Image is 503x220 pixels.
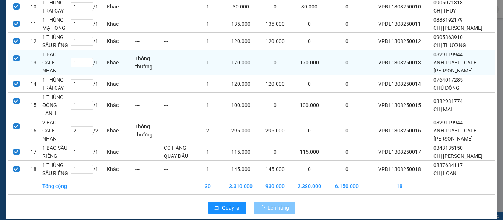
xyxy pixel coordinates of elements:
td: VPĐL1308250012 [366,32,433,50]
td: VPĐL1308250017 [366,143,433,160]
td: 2 BAO CAFE NHÂN [42,118,70,143]
span: 0905363910 [433,34,463,40]
td: --- [135,75,163,92]
td: 11 [25,15,42,32]
td: VPĐL1308250015 [366,92,433,118]
td: 115.000 [222,143,260,160]
td: CÓ HÀNG QUAY ĐẦU [163,143,194,160]
span: CHÚ ĐỒNG [433,85,460,91]
td: 2.380.000 [291,178,328,194]
td: VPĐL1308250016 [366,118,433,143]
span: Gửi: [6,7,18,15]
td: 100.000 [291,92,328,118]
td: 1 [194,50,222,75]
td: 2 [194,118,222,143]
td: Tổng cộng [42,178,70,194]
td: 1 THÙNG MẬT ONG [42,15,70,32]
td: 0 [328,92,366,118]
td: --- [135,143,163,160]
td: 1 BAO CAFE NHÂN [42,50,70,75]
td: 295.000 [222,118,260,143]
div: A LONG [70,15,157,24]
span: 0382931774 [433,98,463,104]
button: rollbackQuay lại [208,202,246,214]
td: 0 [328,118,366,143]
td: 115.000 [291,143,328,160]
td: Khác [106,92,135,118]
button: Lên hàng [254,202,295,214]
td: Thông thường [135,50,163,75]
div: 0981260930 [70,24,157,34]
td: Khác [106,118,135,143]
td: --- [163,50,194,75]
td: 145.000 [260,160,291,178]
td: --- [163,92,194,118]
td: 0 [260,143,291,160]
span: CHỊ [PERSON_NAME] [433,153,482,159]
td: 13 [25,50,42,75]
td: 1 [194,75,222,92]
span: ÁNH TUYẾT - CAFE [PERSON_NAME] [433,60,476,74]
span: loading [260,205,268,210]
div: ÁNH TUYẾT - CAFE [PERSON_NAME] [6,15,65,42]
span: rollback [214,205,219,211]
span: 0888192179 [433,17,463,23]
div: 0829119944 [6,42,65,52]
td: 0 [260,50,291,75]
span: Lên hàng [268,204,289,212]
td: 1 [194,143,222,160]
div: VP Bình Dương [70,6,157,15]
td: / 1 [70,160,106,178]
td: 295.000 [260,118,291,143]
td: 30 [194,178,222,194]
td: 170.000 [222,50,260,75]
td: 0 [328,32,366,50]
td: --- [163,118,194,143]
td: 135.000 [260,15,291,32]
td: 145.000 [222,160,260,178]
td: Khác [106,75,135,92]
td: 120.000 [222,75,260,92]
td: 18 [25,160,42,178]
span: 0764017285 [433,77,463,83]
span: CHỊ THƯƠNG [433,42,466,48]
span: 0343135150 [433,145,463,151]
td: 1 THÙNG SẦU RIÊNG [42,160,70,178]
td: --- [135,92,163,118]
td: Thông thường [135,118,163,143]
td: 1 [194,15,222,32]
td: 0 [328,75,366,92]
td: 14 [25,75,42,92]
span: CHỊ MAI [433,106,452,112]
td: Khác [106,15,135,32]
td: VPĐL1308250013 [366,50,433,75]
td: 16 [25,118,42,143]
td: --- [163,32,194,50]
td: 15 [25,92,42,118]
td: 0 [328,143,366,160]
div: VP Đắk Lắk [6,6,65,15]
td: / 1 [70,32,106,50]
td: 0 [291,160,328,178]
td: 1 THÙNG ĐÔNG LẠNH [42,92,70,118]
td: 0 [291,75,328,92]
td: / 1 [70,143,106,160]
span: ÁNH TUYẾT - CAFE [PERSON_NAME] [433,128,476,142]
td: VPĐL1308250018 [366,160,433,178]
td: 0 [260,92,291,118]
span: 0837634117 [433,162,463,168]
td: / 1 [70,50,106,75]
td: 18 [366,178,433,194]
td: 0 [328,15,366,32]
span: CHỊ LOAN [433,170,457,176]
td: 1 THÙNG SẦU RIÊNG [42,32,70,50]
td: 1 [194,92,222,118]
td: 120.000 [260,32,291,50]
td: --- [163,160,194,178]
td: --- [163,15,194,32]
td: 120.000 [260,75,291,92]
td: VPĐL1308250014 [366,75,433,92]
td: --- [163,75,194,92]
td: 6.150.000 [328,178,366,194]
span: 0829119944 [433,52,463,57]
